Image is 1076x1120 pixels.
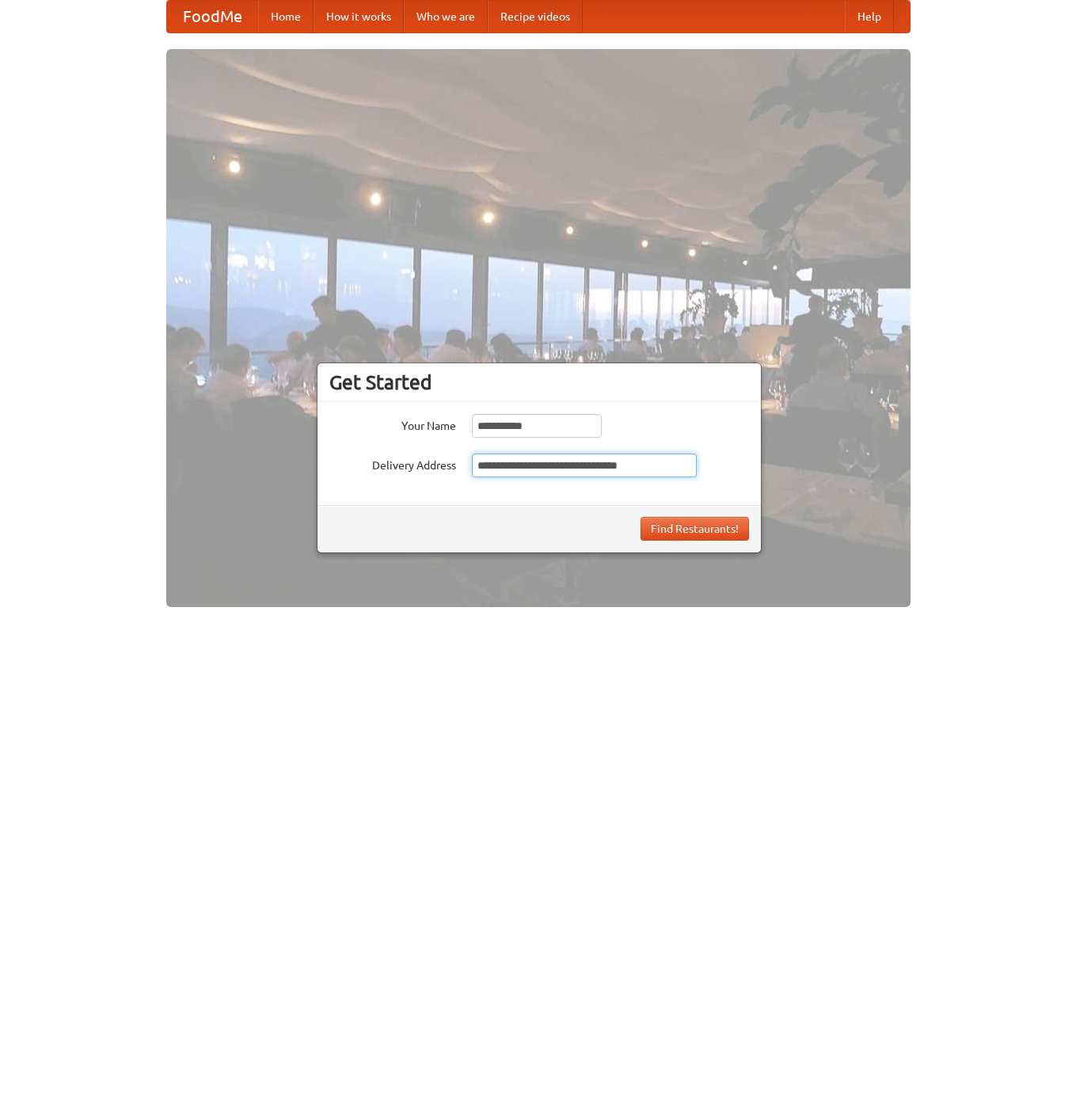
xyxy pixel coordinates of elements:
a: Recipe videos [488,1,583,32]
a: Home [258,1,314,32]
a: Help [845,1,894,32]
a: How it works [314,1,404,32]
button: Find Restaurants! [641,517,749,541]
a: Who we are [404,1,488,32]
label: Delivery Address [329,454,456,473]
a: FoodMe [167,1,258,32]
label: Your Name [329,414,456,434]
h3: Get Started [329,370,749,394]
